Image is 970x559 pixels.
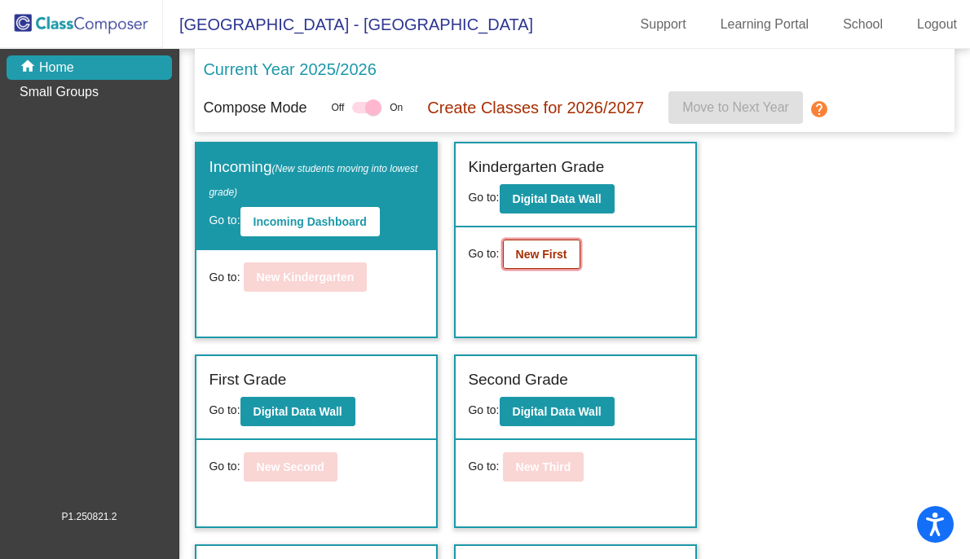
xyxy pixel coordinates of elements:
button: New Second [244,452,337,482]
p: Current Year 2025/2026 [203,57,376,81]
mat-icon: home [20,58,39,77]
p: Small Groups [20,82,99,102]
a: Logout [904,11,970,37]
b: Digital Data Wall [254,405,342,418]
button: Incoming Dashboard [240,207,380,236]
b: New First [516,248,567,261]
button: Digital Data Wall [500,184,615,213]
span: (New students moving into lowest grade) [209,163,417,198]
span: Go to: [468,458,499,475]
span: Move to Next Year [682,100,789,114]
label: Kindergarten Grade [468,156,604,179]
b: New Third [516,460,571,473]
b: New Kindergarten [257,271,355,284]
mat-icon: help [809,99,829,119]
b: New Second [257,460,324,473]
span: Go to: [468,245,499,262]
a: Learning Portal [708,11,822,37]
span: Go to: [468,403,499,416]
label: Incoming [209,156,424,202]
a: Support [628,11,699,37]
a: School [830,11,896,37]
p: Home [39,58,74,77]
button: New First [503,240,580,269]
span: Off [331,100,344,115]
button: New Kindergarten [244,262,368,292]
label: First Grade [209,368,286,392]
span: Go to: [209,403,240,416]
b: Digital Data Wall [513,192,602,205]
p: Compose Mode [203,97,306,119]
button: Digital Data Wall [500,397,615,426]
button: New Third [503,452,584,482]
span: Go to: [209,213,240,227]
b: Digital Data Wall [513,405,602,418]
b: Incoming Dashboard [254,215,367,228]
span: Go to: [468,191,499,204]
button: Digital Data Wall [240,397,355,426]
label: Second Grade [468,368,568,392]
p: Create Classes for 2026/2027 [427,95,644,120]
span: On [390,100,403,115]
button: Move to Next Year [668,91,803,124]
span: Go to: [209,269,240,286]
span: Go to: [209,458,240,475]
span: [GEOGRAPHIC_DATA] - [GEOGRAPHIC_DATA] [163,11,533,37]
